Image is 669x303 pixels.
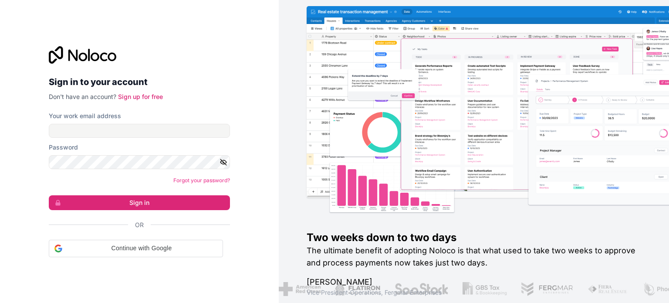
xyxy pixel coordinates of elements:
label: Your work email address [49,112,121,120]
span: Don't have an account? [49,93,116,100]
button: Sign in [49,195,230,210]
h2: The ultimate benefit of adopting Noloco is that what used to take two weeks to approve and proces... [307,245,641,269]
h1: [PERSON_NAME] [307,276,641,288]
div: Continue with Google [49,240,223,257]
span: Continue with Google [66,244,217,253]
input: Email address [49,124,230,138]
a: Forgot your password? [173,177,230,184]
label: Password [49,143,78,152]
span: Or [135,221,144,229]
h1: Two weeks down to two days [307,231,641,245]
input: Password [49,155,230,169]
h1: Vice President Operations , Fergmar Enterprises [307,288,641,297]
a: Sign up for free [118,93,163,100]
h2: Sign in to your account [49,74,230,90]
img: /assets/american-red-cross-BAupjrZR.png [279,282,321,296]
